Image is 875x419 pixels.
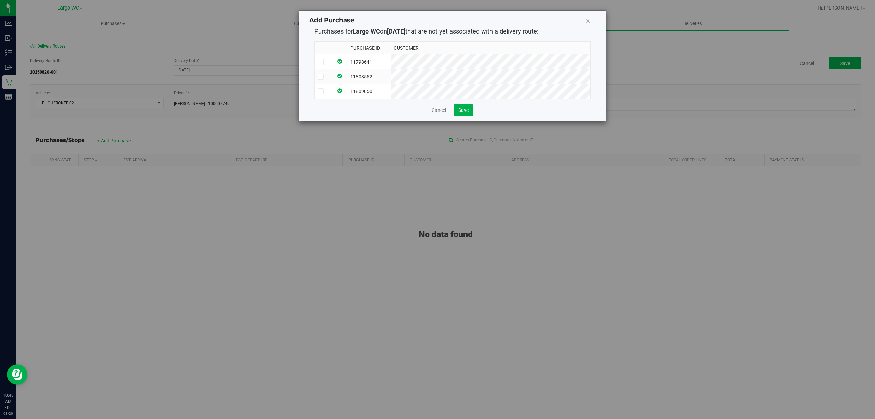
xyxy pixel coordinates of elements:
span: In Sync [337,58,342,65]
iframe: Resource center [7,364,27,385]
th: Purchase ID [348,42,391,54]
td: 11808552 [348,69,391,84]
p: Purchases for on that are not yet associated with a delivery route: [314,27,591,36]
span: In Sync [337,73,342,79]
strong: [DATE] [387,28,405,35]
a: Cancel [432,107,446,114]
span: Save [458,107,469,113]
td: 11809050 [348,84,391,99]
span: Add Purchase [309,16,354,24]
th: Customer [391,42,590,54]
button: Save [454,104,473,116]
strong: Largo WC [353,28,380,35]
span: In Sync [337,88,342,94]
td: 11798641 [348,54,391,69]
